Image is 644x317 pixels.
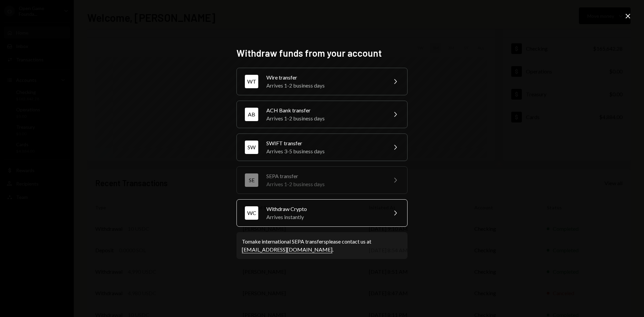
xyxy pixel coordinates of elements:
div: WC [245,206,258,220]
div: Arrives 3-5 business days [266,147,383,155]
div: AB [245,108,258,121]
div: SEPA transfer [266,172,383,180]
div: SWIFT transfer [266,139,383,147]
button: SWSWIFT transferArrives 3-5 business days [236,134,408,161]
div: Arrives 1-2 business days [266,180,383,188]
button: WCWithdraw CryptoArrives instantly [236,199,408,227]
div: Arrives instantly [266,213,383,221]
a: [EMAIL_ADDRESS][DOMAIN_NAME] [242,246,332,253]
div: Arrives 1-2 business days [266,82,383,90]
div: ACH Bank transfer [266,106,383,114]
div: Arrives 1-2 business days [266,114,383,122]
h2: Withdraw funds from your account [236,47,408,60]
button: SESEPA transferArrives 1-2 business days [236,166,408,194]
div: SE [245,173,258,187]
div: To make international SEPA transfers please contact us at . [242,237,402,254]
div: Withdraw Crypto [266,205,383,213]
button: ABACH Bank transferArrives 1-2 business days [236,101,408,128]
div: SW [245,141,258,154]
div: Wire transfer [266,73,383,82]
div: WT [245,75,258,88]
button: WTWire transferArrives 1-2 business days [236,68,408,95]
